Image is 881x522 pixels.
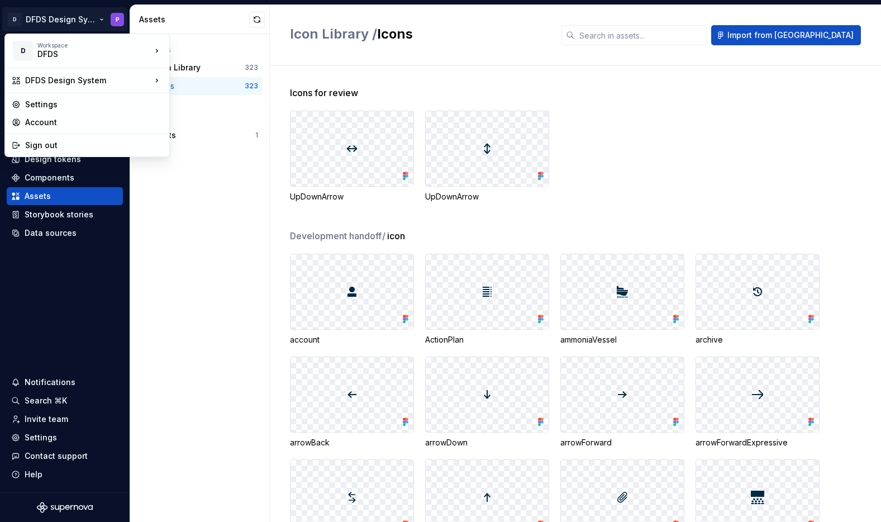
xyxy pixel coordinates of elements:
[25,117,163,128] div: Account
[25,140,163,151] div: Sign out
[37,49,132,60] div: DFDS
[25,75,151,86] div: DFDS Design System
[25,99,163,110] div: Settings
[13,41,33,61] div: D
[37,42,151,49] div: Workspace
